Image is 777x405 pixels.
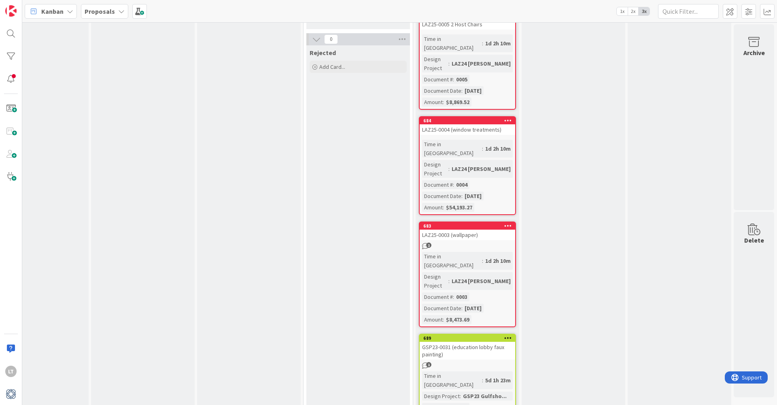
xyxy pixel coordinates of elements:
[422,252,482,270] div: Time in [GEOGRAPHIC_DATA]
[743,48,765,58] div: Archive
[422,371,482,389] div: Time in [GEOGRAPHIC_DATA]
[420,230,515,240] div: LAZ25-0003 (wallpaper)
[443,203,444,212] span: :
[444,203,474,212] div: $54,193.27
[483,256,513,265] div: 1d 2h 10m
[17,1,37,11] span: Support
[420,222,515,230] div: 683
[444,98,471,107] div: $8,869.52
[420,222,515,240] div: 683LAZ25-0003 (wallpaper)
[448,277,450,286] span: :
[450,164,513,173] div: LAZ24 [PERSON_NAME]
[310,49,336,57] span: Rejected
[482,256,483,265] span: :
[319,63,345,70] span: Add Card...
[422,192,461,200] div: Document Date
[422,86,461,95] div: Document Date
[422,34,482,52] div: Time in [GEOGRAPHIC_DATA]
[658,4,719,19] input: Quick Filter...
[85,7,115,15] b: Proposals
[454,75,469,84] div: 0005
[639,7,650,15] span: 3x
[483,144,513,153] div: 1d 2h 10m
[420,342,515,360] div: GSP23-0031 (education lobby faux painting)
[423,118,515,124] div: 684
[461,86,463,95] span: :
[482,144,483,153] span: :
[5,5,17,17] img: Visit kanbanzone.com
[420,117,515,135] div: 684LAZ25-0004 (window treatments)
[426,362,431,367] span: 1
[483,376,513,385] div: 5d 1h 23m
[448,164,450,173] span: :
[483,39,513,48] div: 1d 2h 10m
[463,86,484,95] div: [DATE]
[422,75,453,84] div: Document #
[454,180,469,189] div: 0004
[460,392,461,401] span: :
[423,223,515,229] div: 683
[420,124,515,135] div: LAZ25-0004 (window treatments)
[426,243,431,248] span: 1
[461,192,463,200] span: :
[420,117,515,124] div: 684
[444,315,471,324] div: $8,473.69
[422,55,448,72] div: Design Project
[443,315,444,324] span: :
[41,6,64,16] span: Kanban
[422,315,443,324] div: Amount
[454,292,469,301] div: 0003
[420,335,515,342] div: 689
[422,140,482,158] div: Time in [GEOGRAPHIC_DATA]
[450,59,513,68] div: LAZ24 [PERSON_NAME]
[482,39,483,48] span: :
[324,34,338,44] span: 0
[463,192,484,200] div: [DATE]
[422,272,448,290] div: Design Project
[423,335,515,341] div: 689
[461,304,463,313] span: :
[443,98,444,107] span: :
[5,388,17,400] img: avatar
[420,335,515,360] div: 689GSP23-0031 (education lobby faux painting)
[420,19,515,30] div: LAZ25-0005 2 Host Chairs
[453,180,454,189] span: :
[422,180,453,189] div: Document #
[422,292,453,301] div: Document #
[448,59,450,68] span: :
[628,7,639,15] span: 2x
[422,203,443,212] div: Amount
[461,392,509,401] div: GSP23 Gulfsho...
[744,235,764,245] div: Delete
[422,160,448,178] div: Design Project
[422,392,460,401] div: Design Project
[463,304,484,313] div: [DATE]
[5,366,17,377] div: LT
[450,277,513,286] div: LAZ24 [PERSON_NAME]
[422,304,461,313] div: Document Date
[617,7,628,15] span: 1x
[453,292,454,301] span: :
[422,98,443,107] div: Amount
[453,75,454,84] span: :
[482,376,483,385] span: :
